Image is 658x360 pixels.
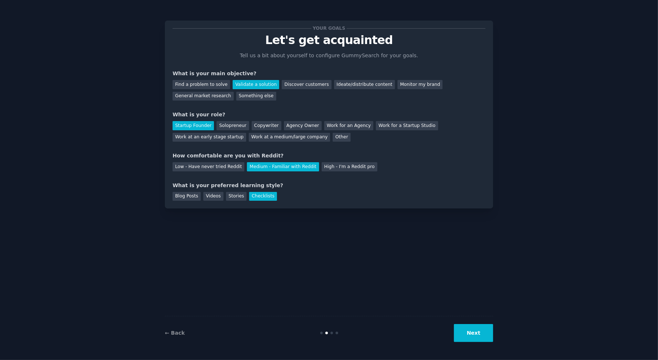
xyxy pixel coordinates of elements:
[282,80,331,89] div: Discover customers
[398,80,443,89] div: Monitor my brand
[322,162,377,171] div: High - I'm a Reddit pro
[324,121,373,130] div: Work for an Agency
[173,192,201,201] div: Blog Posts
[173,111,485,119] div: What is your role?
[311,25,347,32] span: Your goals
[173,152,485,160] div: How comfortable are you with Reddit?
[236,92,276,101] div: Something else
[249,133,330,142] div: Work at a medium/large company
[454,324,493,342] button: Next
[173,34,485,47] p: Let's get acquainted
[376,121,438,130] div: Work for a Startup Studio
[217,121,249,130] div: Solopreneur
[173,121,214,130] div: Startup Founder
[173,162,244,171] div: Low - Have never tried Reddit
[165,330,185,336] a: ← Back
[173,92,234,101] div: General market research
[284,121,322,130] div: Agency Owner
[203,192,223,201] div: Videos
[173,80,230,89] div: Find a problem to solve
[249,192,277,201] div: Checklists
[333,133,351,142] div: Other
[173,182,485,189] div: What is your preferred learning style?
[173,70,485,77] div: What is your main objective?
[233,80,279,89] div: Validate a solution
[226,192,247,201] div: Stories
[252,121,281,130] div: Copywriter
[173,133,246,142] div: Work at an early stage startup
[247,162,319,171] div: Medium - Familiar with Reddit
[237,52,421,59] p: Tell us a bit about yourself to configure GummySearch for your goals.
[334,80,395,89] div: Ideate/distribute content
